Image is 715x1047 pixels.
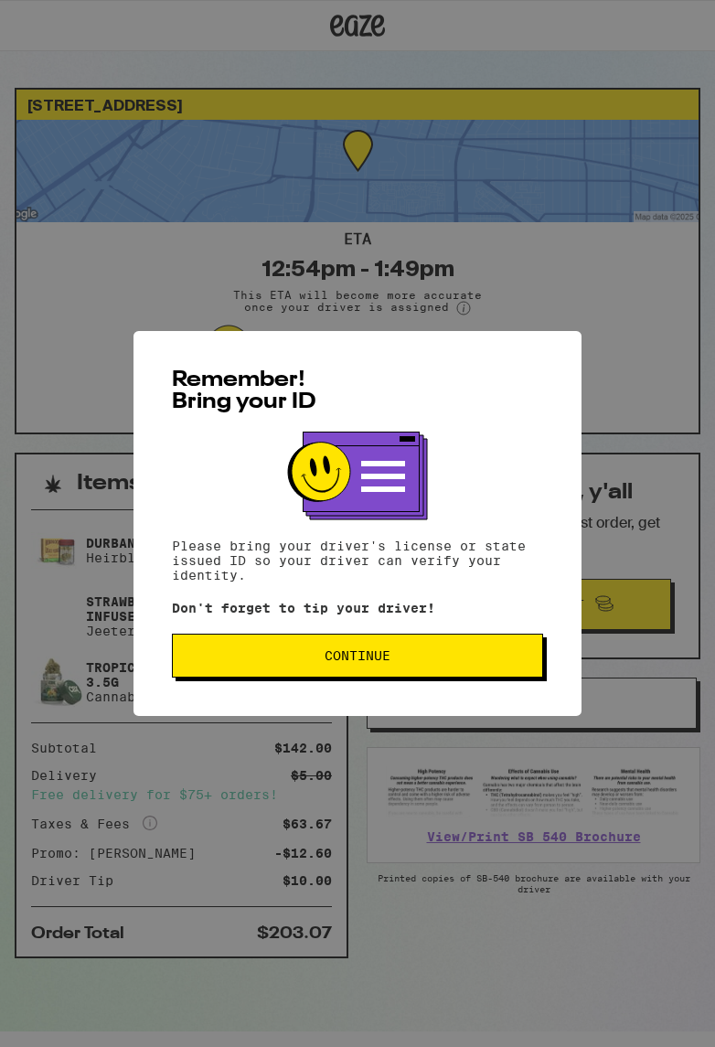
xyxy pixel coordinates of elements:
[172,369,316,413] span: Remember! Bring your ID
[11,13,132,27] span: Hi. Need any help?
[172,601,543,615] p: Don't forget to tip your driver!
[325,649,390,662] span: Continue
[172,634,543,678] button: Continue
[172,539,543,582] p: Please bring your driver's license or state issued ID so your driver can verify your identity.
